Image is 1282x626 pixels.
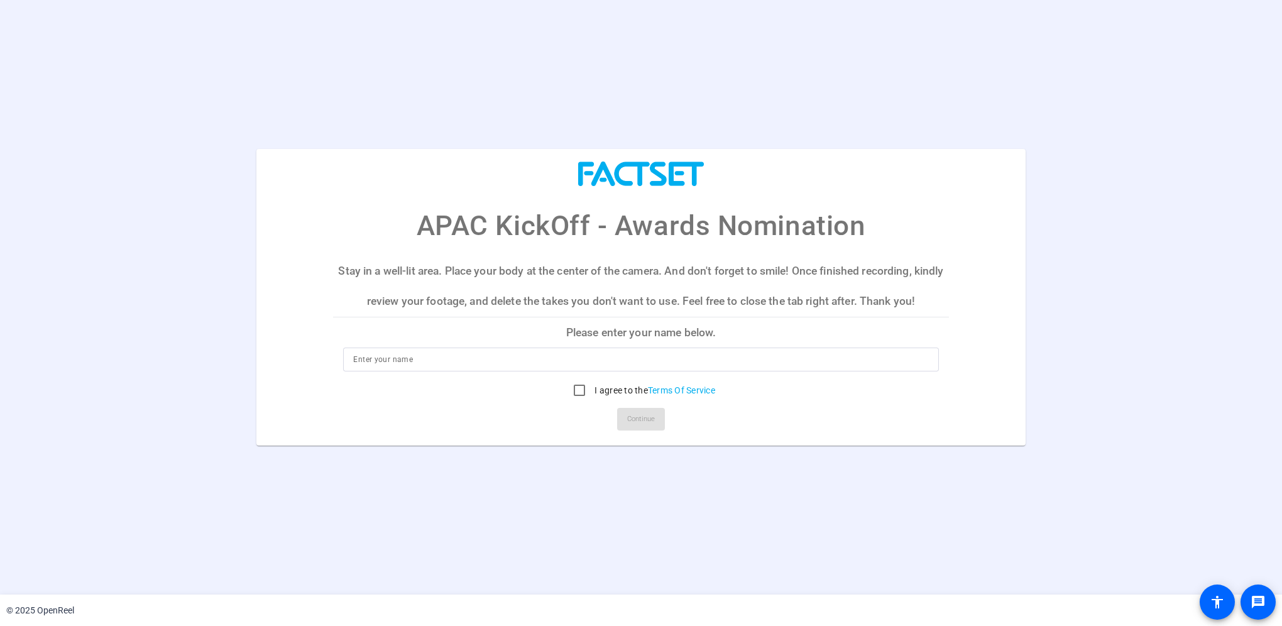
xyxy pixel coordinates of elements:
[333,256,948,317] p: Stay in a well-lit area. Place your body at the center of the camera. And don't forget to smile! ...
[417,205,866,246] p: APAC KickOff - Awards Nomination
[353,352,928,367] input: Enter your name
[578,162,704,186] img: company-logo
[1210,595,1225,610] mat-icon: accessibility
[648,385,715,395] a: Terms Of Service
[6,604,74,617] div: © 2025 OpenReel
[1251,595,1266,610] mat-icon: message
[592,384,715,397] label: I agree to the
[333,317,948,348] p: Please enter your name below.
